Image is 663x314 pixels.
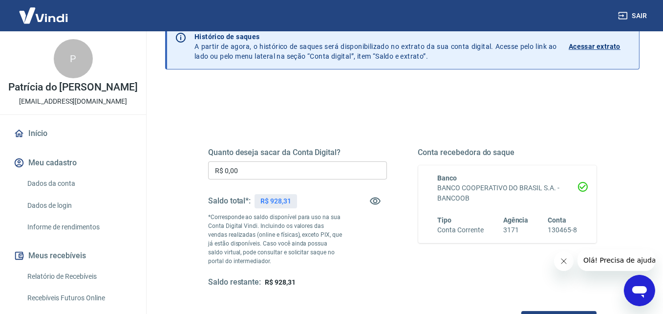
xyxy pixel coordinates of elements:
iframe: Mensagem da empresa [577,249,655,271]
img: Vindi [12,0,75,30]
a: Recebíveis Futuros Online [23,288,134,308]
button: Sair [616,7,651,25]
a: Acessar extrato [569,32,631,61]
button: Meus recebíveis [12,245,134,267]
p: *Corresponde ao saldo disponível para uso na sua Conta Digital Vindi. Incluindo os valores das ve... [208,213,342,266]
button: Meu cadastro [12,152,134,174]
iframe: Botão para abrir a janela de mensagens [624,275,655,306]
iframe: Fechar mensagem [554,251,574,271]
p: Acessar extrato [569,42,620,51]
a: Dados da conta [23,174,134,194]
h5: Quanto deseja sacar da Conta Digital? [208,148,387,157]
span: Tipo [438,216,452,224]
p: [EMAIL_ADDRESS][DOMAIN_NAME] [19,96,127,107]
a: Informe de rendimentos [23,217,134,237]
h6: 130465-8 [548,225,577,235]
div: P [54,39,93,78]
p: R$ 928,31 [260,196,291,206]
span: R$ 928,31 [265,278,296,286]
h6: Conta Corrente [438,225,484,235]
p: A partir de agora, o histórico de saques será disponibilizado no extrato da sua conta digital. Ac... [194,32,557,61]
h6: 3171 [503,225,529,235]
h5: Saldo restante: [208,277,261,288]
p: Patrícia do [PERSON_NAME] [8,82,138,92]
p: Histórico de saques [194,32,557,42]
a: Dados de login [23,196,134,216]
h6: BANCO COOPERATIVO DO BRASIL S.A. - BANCOOB [438,183,577,203]
span: Olá! Precisa de ajuda? [6,7,82,15]
a: Relatório de Recebíveis [23,267,134,287]
span: Conta [548,216,566,224]
h5: Saldo total*: [208,196,251,206]
a: Início [12,123,134,144]
h5: Conta recebedora do saque [418,148,597,157]
span: Banco [438,174,457,182]
span: Agência [503,216,529,224]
